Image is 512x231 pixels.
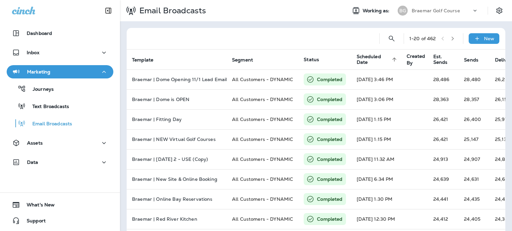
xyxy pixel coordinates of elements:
[351,89,401,109] td: [DATE] 3:06 PM
[7,99,113,113] button: Text Broadcasts
[232,116,293,122] span: All Customers - DYNAMIC
[317,96,342,103] p: Completed
[132,57,162,63] span: Template
[7,198,113,211] button: What's New
[433,54,448,65] span: Est. Sends
[232,136,293,142] span: All Customers - DYNAMIC
[132,137,221,142] p: Braemar | NEW Virtual Golf Courses
[351,169,401,189] td: [DATE] 6:34 PM
[351,149,401,169] td: [DATE] 11:32 AM
[357,54,390,65] span: Scheduled Date
[137,6,206,16] p: Email Broadcasts
[27,31,52,36] p: Dashboard
[351,109,401,129] td: [DATE] 1:15 PM
[7,27,113,40] button: Dashboard
[7,156,113,169] button: Data
[428,189,459,209] td: 24,441
[317,216,342,222] p: Completed
[493,5,505,17] button: Settings
[459,149,490,169] td: 24,907
[428,169,459,189] td: 24,639
[7,116,113,130] button: Email Broadcasts
[428,209,459,229] td: 24,412
[317,76,342,83] p: Completed
[428,69,459,89] td: 28,486
[464,57,478,63] span: Sends
[132,97,221,102] p: Braemar | Dome is OPEN
[385,32,398,45] button: Search Email Broadcasts
[26,121,72,127] p: Email Broadcasts
[7,214,113,227] button: Support
[26,86,54,93] p: Journeys
[459,189,490,209] td: 24,435
[27,50,39,55] p: Inbox
[459,169,490,189] td: 24,631
[351,129,401,149] td: [DATE] 1:15 PM
[232,196,293,202] span: All Customers - DYNAMIC
[409,36,436,41] div: 1 - 20 of 462
[459,109,490,129] td: 26,400
[459,209,490,229] td: 24,405
[27,69,50,74] p: Marketing
[232,216,293,222] span: All Customers - DYNAMIC
[428,89,459,109] td: 28,363
[7,65,113,78] button: Marketing
[464,57,487,63] span: Sends
[26,104,69,110] p: Text Broadcasts
[7,46,113,59] button: Inbox
[398,6,408,16] div: BG
[363,8,391,14] span: Working as:
[132,157,221,162] p: Braemar | Veterans Day 2 - USE (Copy)
[317,196,342,202] p: Completed
[357,54,399,65] span: Scheduled Date
[132,196,221,202] p: Braemar | Online Bay Reservations
[351,209,401,229] td: [DATE] 12:30 PM
[132,57,153,63] span: Template
[428,149,459,169] td: 24,913
[27,160,38,165] p: Data
[132,216,221,222] p: Braemar | Red River Kitchen
[459,69,490,89] td: 28,480
[317,156,342,163] p: Completed
[232,176,293,182] span: All Customers - DYNAMIC
[317,116,342,123] p: Completed
[428,109,459,129] td: 26,421
[317,176,342,182] p: Completed
[7,136,113,150] button: Assets
[351,189,401,209] td: [DATE] 1:30 PM
[232,156,293,162] span: All Customers - DYNAMIC
[7,82,113,96] button: Journeys
[20,202,55,210] span: What's New
[132,117,221,122] p: Braemar | Fitting Day
[27,140,43,146] p: Assets
[232,57,253,63] span: Segment
[132,77,221,82] p: Braemar | Dome Opening 11/1 Lead Email
[232,76,293,82] span: All Customers - DYNAMIC
[20,218,46,226] span: Support
[484,36,494,41] p: New
[232,96,293,102] span: All Customers - DYNAMIC
[412,8,460,13] p: Braemar Golf Course
[317,136,342,143] p: Completed
[232,57,262,63] span: Segment
[459,89,490,109] td: 28,357
[351,69,401,89] td: [DATE] 3:46 PM
[433,54,456,65] span: Est. Sends
[428,129,459,149] td: 26,421
[132,176,221,182] p: Braemar | New Site & Online Booking
[99,4,118,17] button: Collapse Sidebar
[459,129,490,149] td: 25,147
[407,53,425,66] span: Created By
[304,57,319,62] span: Status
